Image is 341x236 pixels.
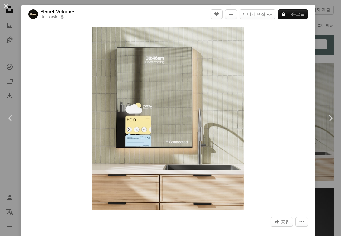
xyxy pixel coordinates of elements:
div: 용 [40,15,75,20]
button: 다운로드 [278,9,308,19]
button: 이미지 편집 [240,9,275,19]
a: Planet Volumes [40,9,75,15]
button: 이 이미지 공유 [271,217,293,227]
span: 공유 [281,217,289,226]
button: 좋아요 [211,9,223,19]
a: Unsplash+ [40,15,60,19]
button: 더 많은 작업 [295,217,308,227]
img: Planet Volumes의 프로필로 이동 [28,9,38,19]
button: 컬렉션에 추가 [225,9,237,19]
button: 이 이미지 확대 [92,27,244,210]
a: 다음 [320,89,341,147]
img: 날씨 및 달력 정보를 표시하는 스마트 미러. [92,27,244,210]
